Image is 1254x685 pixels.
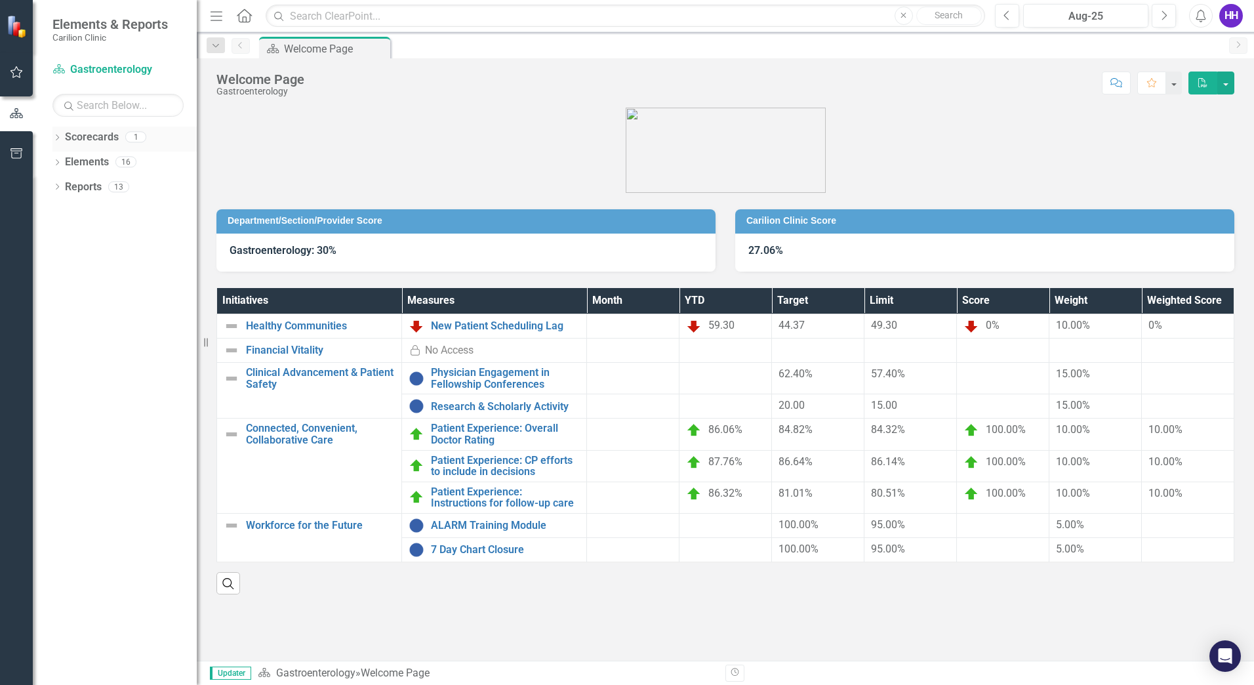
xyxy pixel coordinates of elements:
span: 10.00% [1056,455,1090,468]
span: 15.00% [1056,367,1090,380]
span: 81.01% [779,487,813,499]
a: Workforce for the Future [246,520,395,531]
a: Elements [65,155,109,170]
a: Gastroenterology [52,62,184,77]
span: 44.37 [779,319,805,331]
span: 87.76% [708,455,742,468]
img: On Target [686,486,702,502]
span: 10.00% [1056,487,1090,499]
img: Not Defined [224,426,239,442]
span: 10.00% [1056,423,1090,436]
img: On Target [409,426,424,442]
a: Patient Experience: Instructions for follow-up care [431,486,580,509]
td: Double-Click to Edit Right Click for Context Menu [217,363,402,419]
td: Double-Click to Edit Right Click for Context Menu [402,363,587,394]
div: Gastroenterology [216,87,304,96]
span: 100.00% [986,487,1026,499]
img: Not Defined [224,342,239,358]
button: Aug-25 [1023,4,1148,28]
span: 86.06% [708,424,742,436]
img: Not Defined [224,371,239,386]
span: 86.64% [779,455,813,468]
span: 0% [1148,319,1162,331]
img: Below Plan [686,318,702,334]
button: Search [916,7,982,25]
span: 5.00% [1056,543,1084,555]
td: Double-Click to Edit Right Click for Context Menu [217,513,402,562]
img: No Information [409,542,424,558]
span: 100.00% [986,455,1026,468]
a: Physician Engagement in Fellowship Conferences [431,367,580,390]
h3: Carilion Clinic Score [746,216,1228,226]
strong: 27.06% [748,244,783,257]
td: Double-Click to Edit Right Click for Context Menu [217,419,402,514]
span: 5.00% [1056,518,1084,531]
a: Patient Experience: Overall Doctor Rating [431,423,580,446]
img: carilion%20clinic%20logo%202.0.png [626,108,826,193]
span: 10.00% [1148,487,1183,499]
span: Search [935,10,963,20]
img: No Information [409,398,424,414]
img: ClearPoint Strategy [7,15,30,38]
span: 10.00% [1148,455,1183,468]
span: 95.00% [871,543,905,555]
span: Updater [210,667,251,680]
span: 86.32% [708,487,742,499]
div: No Access [425,343,474,358]
span: 95.00% [871,518,905,531]
td: Double-Click to Edit Right Click for Context Menu [217,314,402,339]
img: On Target [686,455,702,470]
div: Welcome Page [216,72,304,87]
a: Gastroenterology [276,667,355,679]
div: Open Intercom Messenger [1209,640,1241,672]
a: ALARM Training Module [431,520,580,531]
img: No Information [409,518,424,533]
span: Elements & Reports [52,16,168,32]
div: 13 [108,181,129,192]
td: Double-Click to Edit Right Click for Context Menu [217,339,402,363]
img: Not Defined [224,318,239,334]
span: 100.00% [779,543,819,555]
img: Below Plan [963,318,979,334]
div: Welcome Page [284,41,387,57]
a: 7 Day Chart Closure [431,544,580,556]
span: 62.40% [779,367,813,380]
span: 49.30 [871,319,897,331]
span: 0% [986,319,1000,331]
input: Search Below... [52,94,184,117]
button: HH [1219,4,1243,28]
img: Below Plan [409,318,424,334]
td: Double-Click to Edit Right Click for Context Menu [402,314,587,339]
a: Scorecards [65,130,119,145]
span: 20.00 [779,399,805,411]
strong: Gastroenterology: 30% [230,244,336,257]
div: 16 [115,157,136,168]
div: » [258,666,716,681]
a: Healthy Communities [246,320,395,332]
img: On Target [409,489,424,505]
div: Welcome Page [361,667,430,679]
img: On Target [963,486,979,502]
a: Patient Experience: CP efforts to include in decisions [431,455,580,478]
span: 84.82% [779,423,813,436]
span: 15.00% [1056,399,1090,411]
small: Carilion Clinic [52,32,168,43]
span: 86.14% [871,455,905,468]
a: Financial Vitality [246,344,395,356]
span: 10.00% [1148,423,1183,436]
span: 59.30 [708,319,735,331]
td: Double-Click to Edit Right Click for Context Menu [402,419,587,450]
img: On Target [963,455,979,470]
a: Research & Scholarly Activity [431,401,580,413]
input: Search ClearPoint... [266,5,985,28]
span: 15.00 [871,399,897,411]
td: Double-Click to Edit Right Click for Context Menu [402,450,587,482]
span: 10.00% [1056,319,1090,331]
img: Not Defined [224,518,239,533]
td: Double-Click to Edit Right Click for Context Menu [402,482,587,513]
img: No Information [409,371,424,386]
td: Double-Click to Edit Right Click for Context Menu [402,537,587,562]
a: Reports [65,180,102,195]
span: 100.00% [779,518,819,531]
